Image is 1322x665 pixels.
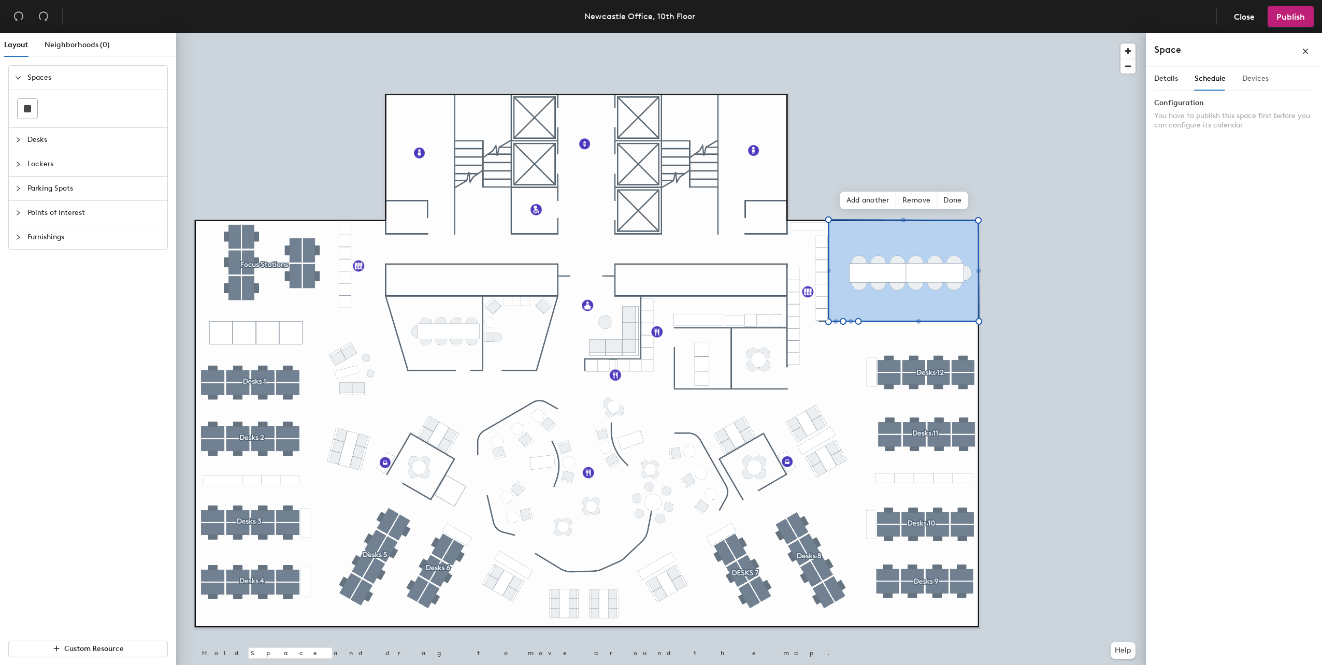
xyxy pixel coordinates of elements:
span: Remove [896,192,938,209]
button: Close [1225,6,1263,27]
span: Done [937,192,968,209]
span: Schedule [1195,74,1226,83]
span: Layout [4,40,28,49]
span: collapsed [15,185,21,192]
span: Desks [27,128,161,152]
span: Custom Resource [64,644,124,653]
span: Add another [840,192,896,209]
span: Details [1154,74,1178,83]
button: Publish [1268,6,1314,27]
span: close [1302,48,1309,55]
span: expanded [15,75,21,81]
span: collapsed [15,234,21,240]
p: You have to publish this space first before you can configure its calendar [1154,111,1314,130]
span: Spaces [27,66,161,90]
span: Devices [1242,74,1269,83]
span: Close [1234,12,1255,22]
span: Neighborhoods (0) [45,40,110,49]
div: Newcastle Office, 10th Floor [584,10,695,23]
span: Points of Interest [27,201,161,225]
span: collapsed [15,137,21,143]
span: collapsed [15,210,21,216]
button: Redo (⌘ + ⇧ + Z) [33,6,54,27]
button: Undo (⌘ + Z) [8,6,29,27]
span: Lockers [27,152,161,176]
span: collapsed [15,161,21,167]
span: Furnishings [27,225,161,249]
h4: Space [1154,43,1181,56]
label: Configuration [1154,99,1314,107]
span: undo [13,11,24,21]
button: Help [1111,642,1136,659]
button: Custom Resource [8,641,168,657]
span: Publish [1276,12,1305,22]
span: Parking Spots [27,177,161,200]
